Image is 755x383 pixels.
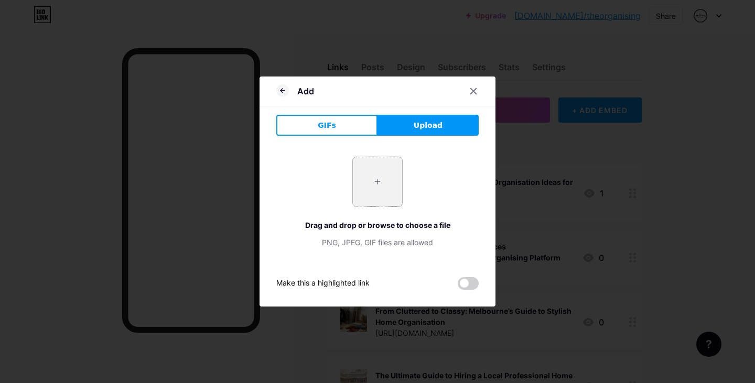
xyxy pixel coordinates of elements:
[276,277,370,290] div: Make this a highlighted link
[297,85,314,97] div: Add
[276,237,479,248] div: PNG, JPEG, GIF files are allowed
[414,120,443,131] span: Upload
[276,220,479,231] div: Drag and drop or browse to choose a file
[377,115,479,136] button: Upload
[276,115,377,136] button: GIFs
[318,120,336,131] span: GIFs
